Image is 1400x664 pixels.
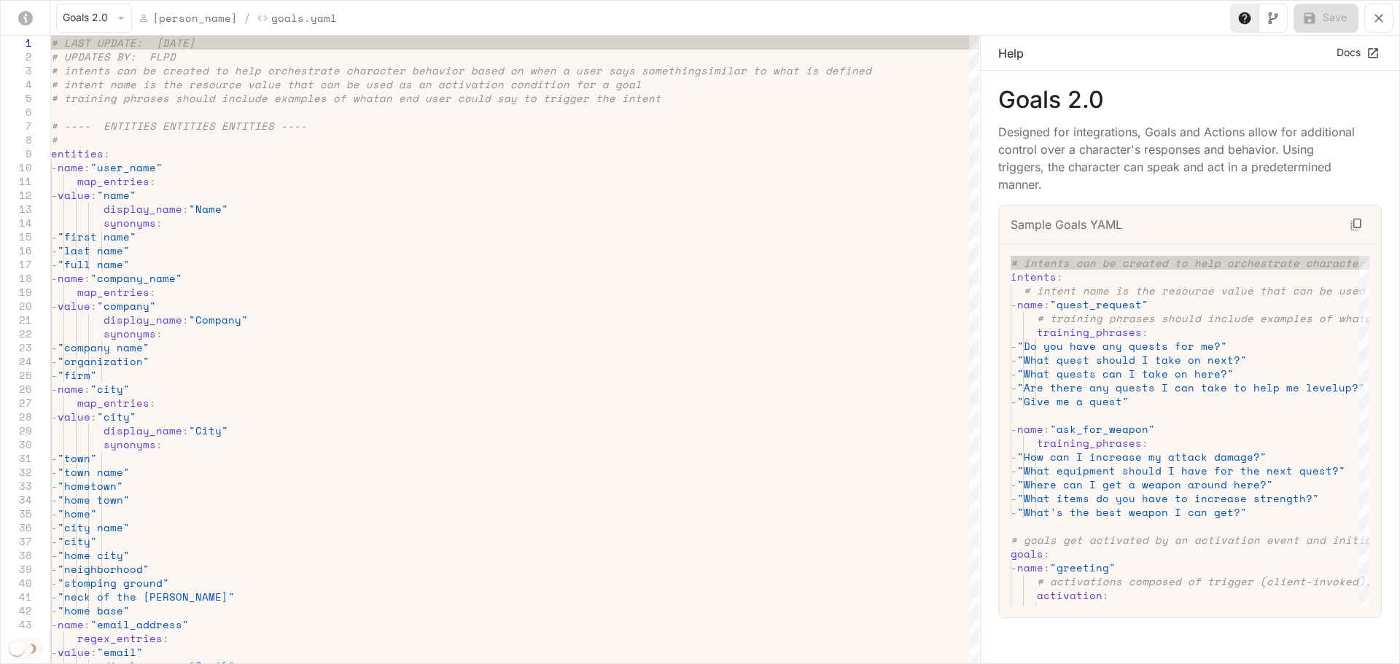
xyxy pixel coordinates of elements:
[1,590,32,604] div: 41
[97,298,156,313] span: "company"
[1011,491,1017,506] span: -
[156,326,163,341] span: :
[1142,324,1148,340] span: :
[51,478,58,493] span: -
[51,575,58,590] span: -
[58,589,235,604] span: "neck of the [PERSON_NAME]"
[58,354,149,369] span: "organization"
[51,49,176,64] span: # UPDATES BY: FLPD
[51,340,58,355] span: -
[77,173,149,189] span: map_entries
[51,492,58,507] span: -
[1,299,32,313] div: 20
[51,644,58,660] span: -
[1102,601,1168,617] span: "greeting"
[90,409,97,424] span: :
[1,617,32,631] div: 43
[58,450,97,466] span: "town"
[51,90,379,106] span: # training phrases should include examples of what
[51,257,58,272] span: -
[1343,211,1369,238] button: Copy
[1,423,32,437] div: 29
[104,201,182,216] span: display_name
[58,381,84,397] span: name
[104,326,156,341] span: synonyms
[149,395,156,410] span: :
[1011,352,1017,367] span: -
[51,520,58,535] span: -
[1037,574,1365,589] span: # activations composed of trigger (client-invoked)
[1011,546,1043,561] span: goals
[51,35,195,50] span: # LAST UPDATE: [DATE]
[9,640,24,656] span: Dark mode toggle
[1017,504,1247,520] span: "What's the best weapon I can get?"
[84,381,90,397] span: :
[51,589,58,604] span: -
[1017,352,1247,367] span: "What quest should I take on next?"
[1037,587,1102,603] span: activation
[1050,421,1155,437] span: "ask_for_weapon"
[90,617,189,632] span: "email_address"
[379,77,642,92] span: ed as an activation condition for a goal
[77,630,163,646] span: regex_entries
[1,479,32,493] div: 33
[97,644,143,660] span: "email"
[1,36,32,50] div: 1
[58,617,84,632] span: name
[51,506,58,521] span: -
[1050,601,1096,617] span: trigger
[51,146,104,161] span: entities
[58,340,149,355] span: "company name"
[51,118,307,133] span: # ---- ENTITIES ENTITIES ENTITIES ----
[58,229,136,244] span: "first name"
[51,298,58,313] span: -
[84,617,90,632] span: :
[58,270,84,286] span: name
[182,201,189,216] span: :
[1,147,32,160] div: 9
[1017,463,1345,478] span: "What equipment should I have for the next quest?"
[1011,338,1017,354] span: -
[58,534,97,549] span: "city"
[1017,380,1339,395] span: "Are there any quests I can take to help me level
[1,160,32,174] div: 10
[271,10,337,26] p: Goals.yaml
[149,284,156,300] span: :
[1,174,32,188] div: 11
[1,188,32,202] div: 12
[1,562,32,576] div: 39
[58,257,130,272] span: "full name"
[379,63,701,78] span: cter behavior based on when a user says something
[90,298,97,313] span: :
[1011,532,1339,547] span: # goals get activated by an activation event and i
[97,187,136,203] span: "name"
[1,91,32,105] div: 5
[1,243,32,257] div: 16
[58,561,149,577] span: "neighborhood"
[51,547,58,563] span: -
[1037,435,1142,450] span: training_phrases
[1,354,32,368] div: 24
[51,409,58,424] span: -
[51,229,58,244] span: -
[51,534,58,549] span: -
[104,437,156,452] span: synonyms
[1102,587,1109,603] span: :
[1,368,32,382] div: 25
[1333,41,1382,65] a: Docs
[1037,324,1142,340] span: training_phrases
[1017,421,1043,437] span: name
[156,215,163,230] span: :
[51,77,379,92] span: # intent name is the resource value that can be us
[58,506,97,521] span: "home"
[1017,449,1267,464] span: "How can I increase my attack damage?"
[149,173,156,189] span: :
[1011,394,1017,409] span: -
[104,146,110,161] span: :
[1024,283,1352,298] span: # intent name is the resource value that can be us
[189,423,228,438] span: "City"
[1043,297,1050,312] span: :
[1,493,32,507] div: 34
[1011,421,1017,437] span: -
[998,123,1358,193] p: Designed for integrations, Goals and Actions allow for additional control over a character's resp...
